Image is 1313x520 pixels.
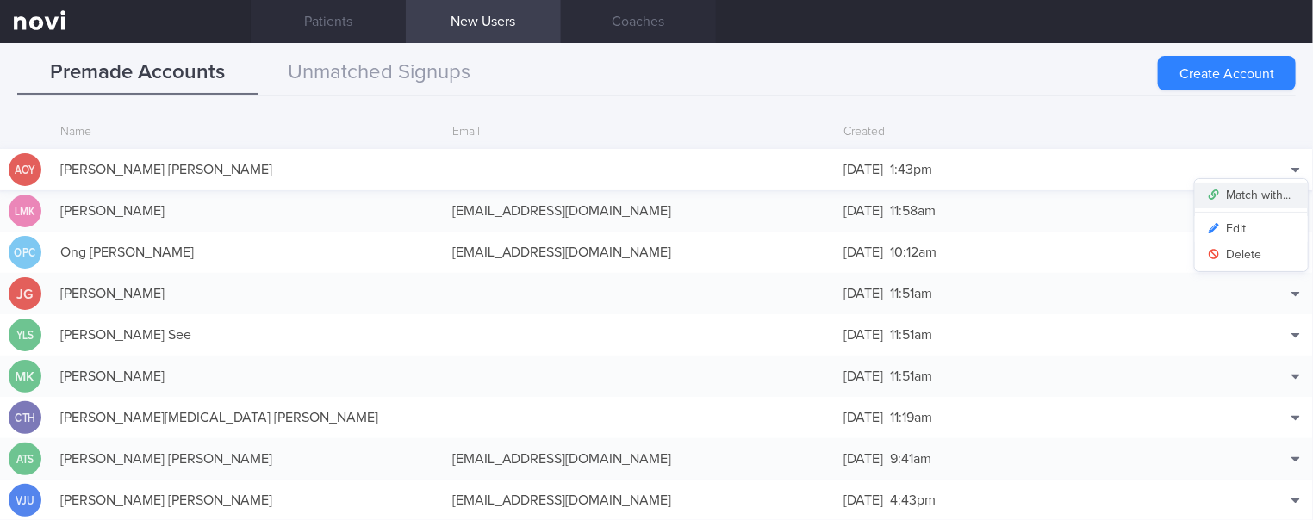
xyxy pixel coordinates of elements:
[843,369,883,383] span: [DATE]
[843,204,883,218] span: [DATE]
[843,163,883,176] span: [DATE]
[843,328,883,342] span: [DATE]
[52,152,444,187] div: [PERSON_NAME] [PERSON_NAME]
[11,236,39,269] div: OPC
[890,245,937,259] span: 10:12am
[9,360,41,393] div: MK
[52,235,444,269] div: Ong [PERSON_NAME]
[890,369,932,383] span: 11:51am
[444,116,836,149] div: Email
[11,443,39,476] div: ATS
[890,328,932,342] span: 11:51am
[11,401,39,435] div: CTH
[835,116,1227,149] div: Created
[444,235,836,269] div: [EMAIL_ADDRESS][DOMAIN_NAME]
[1195,242,1308,268] button: Delete
[843,245,883,259] span: [DATE]
[52,400,444,435] div: [PERSON_NAME][MEDICAL_DATA] [PERSON_NAME]
[11,153,39,187] div: AOY
[890,204,936,218] span: 11:58am
[1195,216,1308,242] button: Edit
[843,493,883,507] span: [DATE]
[11,484,39,517] div: VJU
[52,276,444,311] div: [PERSON_NAME]
[52,116,444,149] div: Name
[444,442,836,476] div: [EMAIL_ADDRESS][DOMAIN_NAME]
[17,52,258,95] button: Premade Accounts
[843,452,883,466] span: [DATE]
[52,442,444,476] div: [PERSON_NAME] [PERSON_NAME]
[52,318,444,352] div: [PERSON_NAME] See
[52,483,444,517] div: [PERSON_NAME] [PERSON_NAME]
[890,452,931,466] span: 9:41am
[444,194,836,228] div: [EMAIL_ADDRESS][DOMAIN_NAME]
[444,483,836,517] div: [EMAIL_ADDRESS][DOMAIN_NAME]
[52,359,444,393] div: [PERSON_NAME]
[1158,56,1296,90] button: Create Account
[9,277,41,311] div: JG
[890,493,936,507] span: 4:43pm
[890,287,932,300] span: 11:51am
[11,195,39,228] div: LMk
[11,319,39,352] div: YLS
[52,194,444,228] div: [PERSON_NAME]
[843,287,883,300] span: [DATE]
[890,163,932,176] span: 1:43pm
[258,52,500,95] button: Unmatched Signups
[890,411,932,424] span: 11:19am
[1195,183,1308,208] button: Match with...
[843,411,883,424] span: [DATE]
